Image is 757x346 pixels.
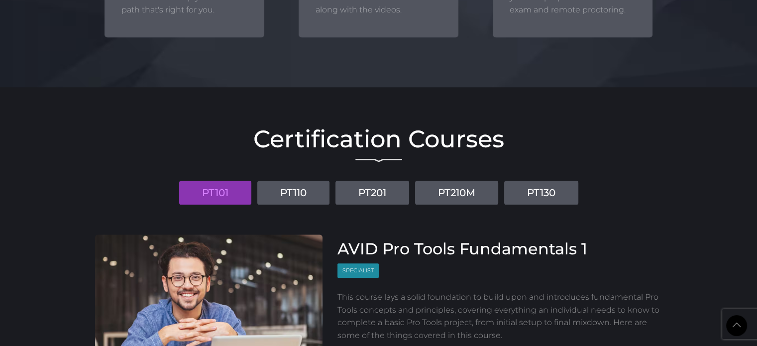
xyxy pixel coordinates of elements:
[257,181,329,205] a: PT110
[179,181,251,205] a: PT101
[95,127,662,151] h2: Certification Courses
[337,239,662,258] h3: AVID Pro Tools Fundamentals 1
[337,291,662,342] p: This course lays a solid foundation to build upon and introduces fundamental Pro Tools concepts a...
[335,181,409,205] a: PT201
[337,263,379,278] span: Specialist
[415,181,498,205] a: PT210M
[726,315,747,336] a: Back to Top
[355,158,402,162] img: decorative line
[504,181,578,205] a: PT130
